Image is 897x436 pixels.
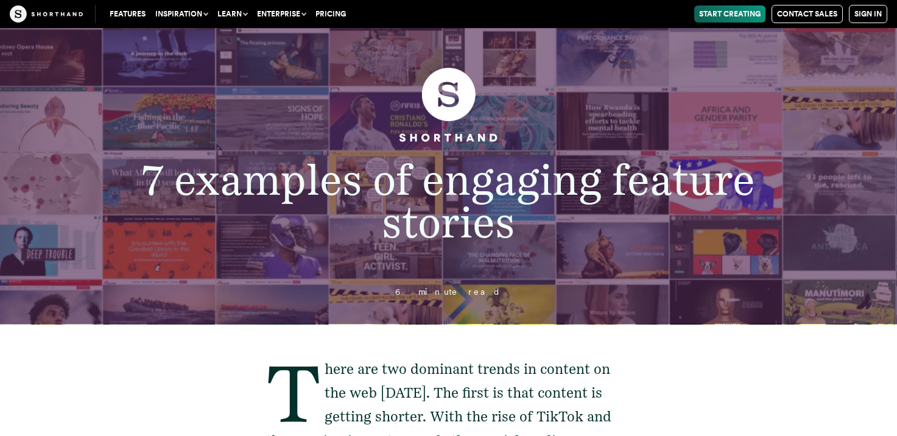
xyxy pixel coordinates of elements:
[10,5,83,23] img: The Craft
[311,5,351,23] a: Pricing
[142,154,755,248] span: 7 examples of engaging feature stories
[395,287,501,297] span: 6 minute read
[213,5,252,23] button: Learn
[694,5,765,23] a: Start Creating
[849,5,887,23] a: Sign in
[772,5,843,23] a: Contact Sales
[105,5,150,23] a: Features
[150,5,213,23] button: Inspiration
[252,5,311,23] button: Enterprise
